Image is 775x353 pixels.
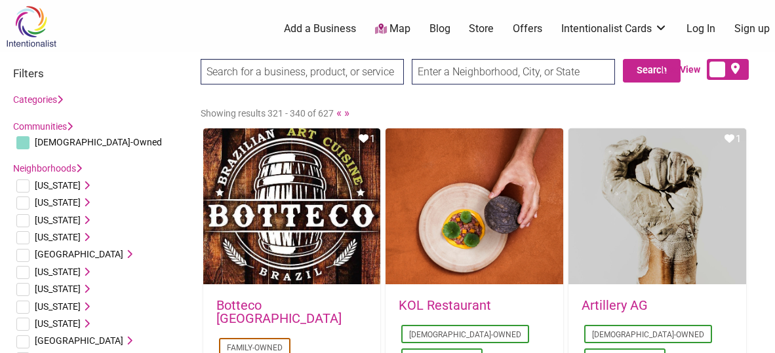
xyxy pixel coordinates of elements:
[35,301,81,312] span: [US_STATE]
[592,330,704,339] a: [DEMOGRAPHIC_DATA]-Owned
[35,137,162,147] span: [DEMOGRAPHIC_DATA]-Owned
[35,249,123,259] span: [GEOGRAPHIC_DATA]
[35,335,123,346] span: [GEOGRAPHIC_DATA]
[561,22,667,36] a: Intentionalist Cards
[35,180,81,191] span: [US_STATE]
[734,22,770,36] a: Sign up
[35,284,81,294] span: [US_STATE]
[13,163,82,174] a: Neighborhoods
[686,22,715,36] a: Log In
[227,343,283,352] a: Family-Owned
[429,22,450,36] a: Blog
[216,297,342,326] a: Botteco [GEOGRAPHIC_DATA]
[284,22,356,36] a: Add a Business
[13,121,73,132] a: Communities
[412,59,615,84] input: Enter a Neighborhood, City, or State
[662,63,707,77] span: List View
[35,232,81,242] span: [US_STATE]
[35,215,81,225] span: [US_STATE]
[399,297,491,313] a: KOL Restaurant
[375,22,410,37] a: Map
[409,330,521,339] a: [DEMOGRAPHIC_DATA]-Owned
[201,59,404,84] input: Search for a business, product, or service
[513,22,542,36] a: Offers
[469,22,494,36] a: Store
[201,108,334,119] span: Showing results 321 - 340 of 627
[35,267,81,277] span: [US_STATE]
[344,106,349,119] a: »
[336,106,342,119] a: «
[13,94,63,105] a: Categories
[35,318,81,329] span: [US_STATE]
[35,197,81,208] span: [US_STATE]
[582,297,648,313] a: Artillery AG
[623,59,681,83] button: Search
[13,67,188,80] h3: Filters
